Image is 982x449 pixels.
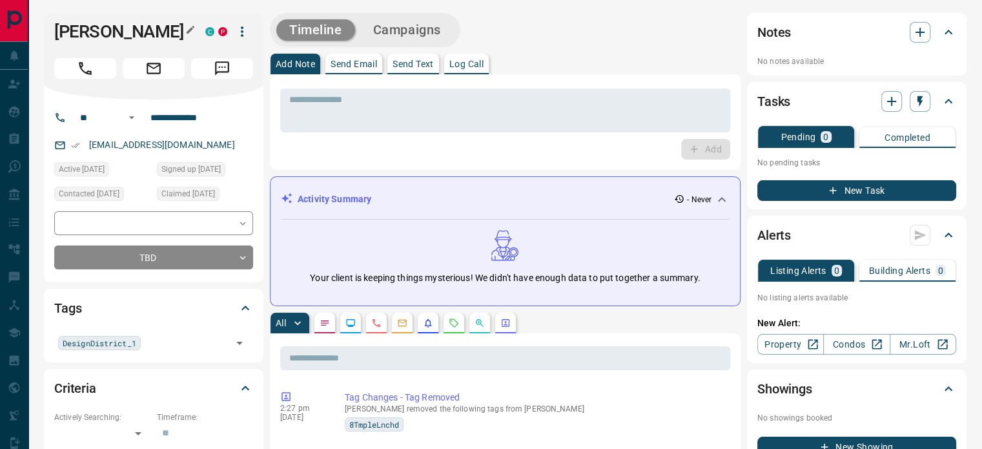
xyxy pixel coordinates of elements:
[218,27,227,36] div: property.ca
[757,412,956,424] p: No showings booked
[349,418,399,431] span: 8TmpleLnchd
[71,141,80,150] svg: Email Verified
[757,379,812,399] h2: Showings
[310,271,700,285] p: Your client is keeping things mysterious! We didn't have enough data to put together a summary.
[397,318,407,328] svg: Emails
[345,391,725,404] p: Tag Changes - Tag Removed
[757,22,791,43] h2: Notes
[54,378,96,399] h2: Criteria
[124,110,139,125] button: Open
[938,266,943,275] p: 0
[280,413,325,422] p: [DATE]
[54,162,150,180] div: Mon Sep 13 2021
[280,404,325,413] p: 2:27 pm
[345,318,356,328] svg: Lead Browsing Activity
[449,59,484,68] p: Log Call
[423,318,433,328] svg: Listing Alerts
[757,334,824,355] a: Property
[371,318,382,328] svg: Calls
[757,91,790,112] h2: Tasks
[191,58,253,79] span: Message
[161,187,215,200] span: Claimed [DATE]
[205,27,214,36] div: condos.ca
[823,132,828,141] p: 0
[54,21,186,42] h1: [PERSON_NAME]
[449,318,459,328] svg: Requests
[757,373,956,404] div: Showings
[54,245,253,269] div: TBD
[320,318,330,328] svg: Notes
[54,187,150,205] div: Fri Sep 10 2021
[89,140,235,150] a: [EMAIL_ADDRESS][DOMAIN_NAME]
[393,59,434,68] p: Send Text
[757,225,791,245] h2: Alerts
[157,187,253,205] div: Fri Sep 10 2021
[54,58,116,79] span: Call
[157,162,253,180] div: Wed Sep 08 2021
[757,317,956,330] p: New Alert:
[54,373,253,404] div: Criteria
[59,187,119,200] span: Contacted [DATE]
[757,153,956,172] p: No pending tasks
[475,318,485,328] svg: Opportunities
[834,266,839,275] p: 0
[757,17,956,48] div: Notes
[757,56,956,67] p: No notes available
[276,318,286,328] p: All
[161,163,221,176] span: Signed up [DATE]
[781,132,815,141] p: Pending
[500,318,511,328] svg: Agent Actions
[54,293,253,324] div: Tags
[360,19,454,41] button: Campaigns
[54,298,81,318] h2: Tags
[757,180,956,201] button: New Task
[281,187,730,211] div: Activity Summary- Never
[823,334,890,355] a: Condos
[345,404,725,413] p: [PERSON_NAME] removed the following tags from [PERSON_NAME]
[59,163,105,176] span: Active [DATE]
[885,133,930,142] p: Completed
[869,266,930,275] p: Building Alerts
[757,292,956,304] p: No listing alerts available
[298,193,371,206] p: Activity Summary
[757,86,956,117] div: Tasks
[890,334,956,355] a: Mr.Loft
[123,58,185,79] span: Email
[276,59,315,68] p: Add Note
[63,337,136,350] span: DesignDistrict_1
[687,194,711,205] p: - Never
[757,220,956,251] div: Alerts
[54,412,150,423] p: Actively Searching:
[331,59,377,68] p: Send Email
[276,19,355,41] button: Timeline
[770,266,826,275] p: Listing Alerts
[230,334,249,352] button: Open
[157,412,253,423] p: Timeframe:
